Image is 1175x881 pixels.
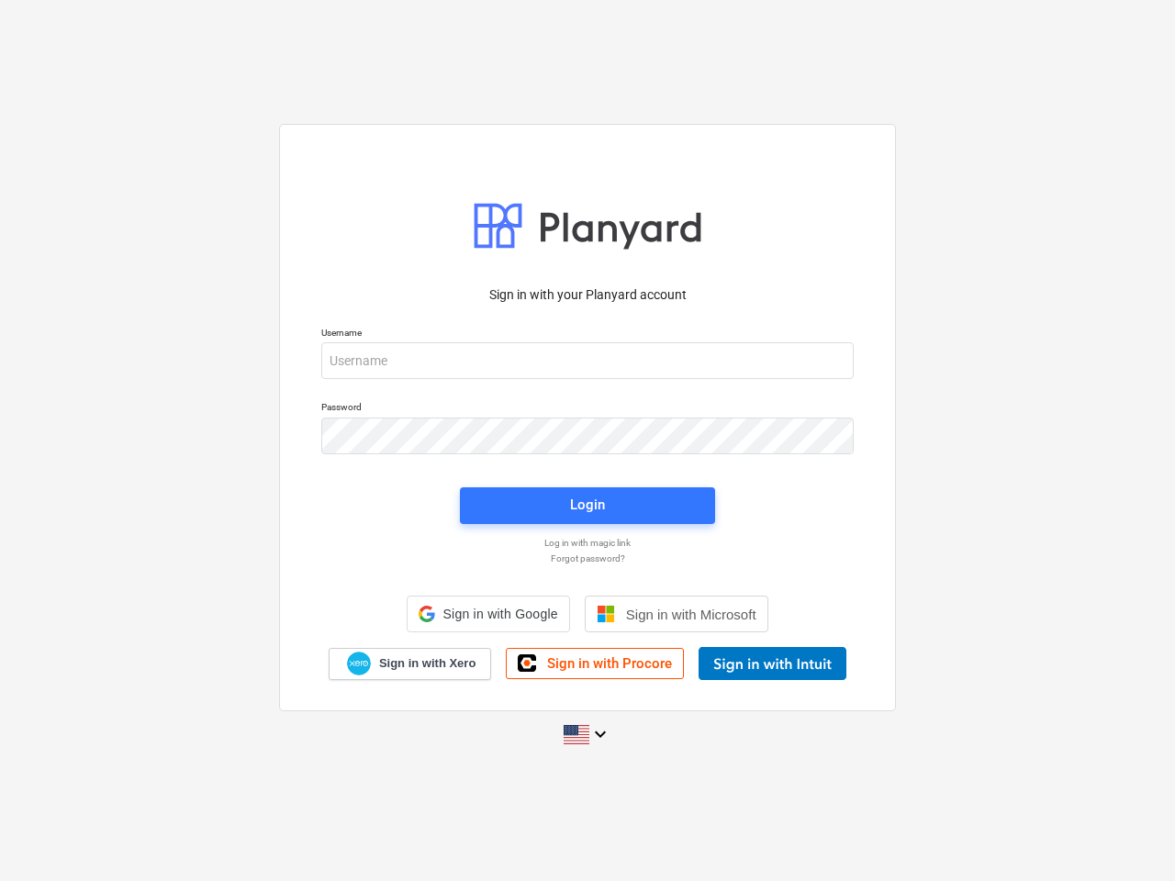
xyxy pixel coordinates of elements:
[460,487,715,524] button: Login
[570,493,605,517] div: Login
[312,537,863,549] a: Log in with magic link
[329,648,492,680] a: Sign in with Xero
[597,605,615,623] img: Microsoft logo
[347,652,371,676] img: Xero logo
[442,607,557,621] span: Sign in with Google
[321,342,854,379] input: Username
[506,648,684,679] a: Sign in with Procore
[312,552,863,564] a: Forgot password?
[321,327,854,342] p: Username
[379,655,476,672] span: Sign in with Xero
[407,596,569,632] div: Sign in with Google
[626,607,756,622] span: Sign in with Microsoft
[321,401,854,417] p: Password
[589,723,611,745] i: keyboard_arrow_down
[321,285,854,305] p: Sign in with your Planyard account
[547,655,672,672] span: Sign in with Procore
